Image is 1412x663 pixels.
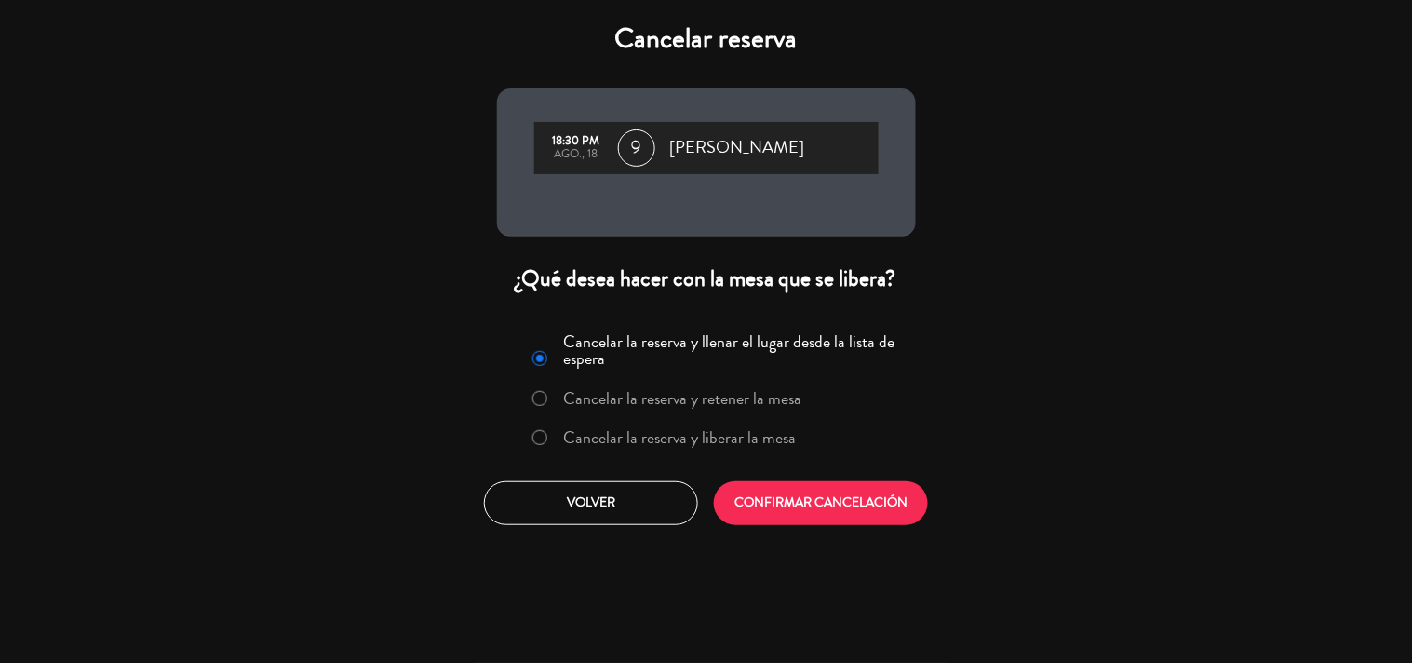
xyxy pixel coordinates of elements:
button: CONFIRMAR CANCELACIÓN [714,481,928,525]
label: Cancelar la reserva y liberar la mesa [563,429,796,446]
span: [PERSON_NAME] [670,134,805,162]
label: Cancelar la reserva y retener la mesa [563,390,801,407]
div: ago., 18 [544,148,609,161]
div: 18:30 PM [544,135,609,148]
div: ¿Qué desea hacer con la mesa que se libera? [497,264,916,293]
button: Volver [484,481,698,525]
span: 9 [618,129,655,167]
h4: Cancelar reserva [497,22,916,56]
label: Cancelar la reserva y llenar el lugar desde la lista de espera [563,333,904,367]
